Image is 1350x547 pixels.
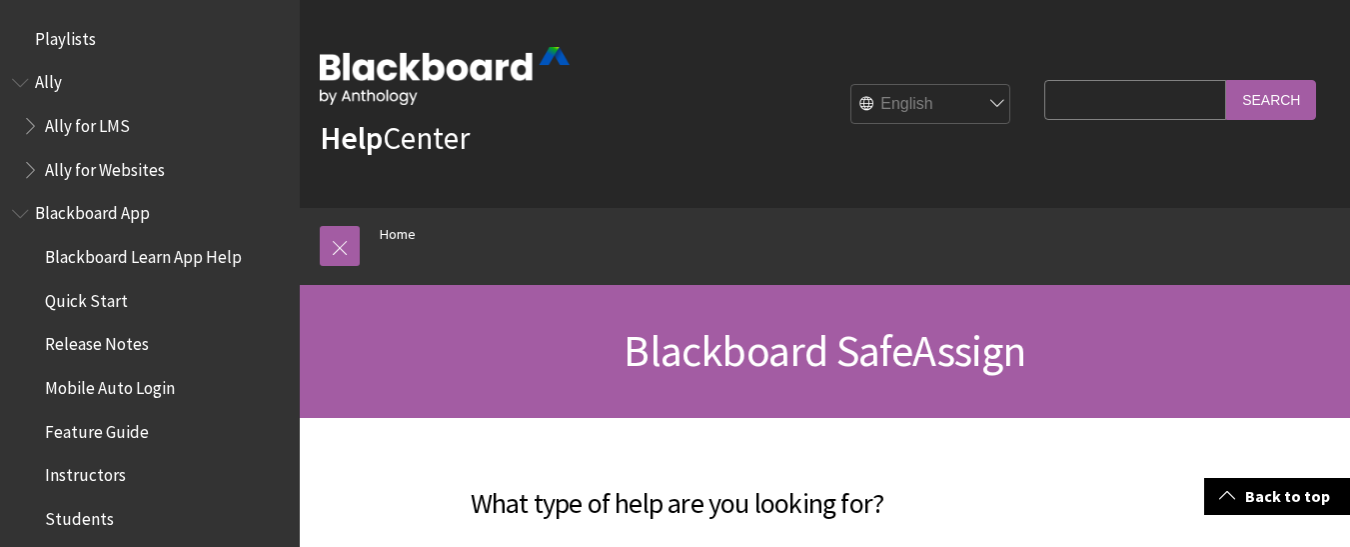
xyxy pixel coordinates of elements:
[35,197,150,224] span: Blackboard App
[45,371,175,398] span: Mobile Auto Login
[45,240,242,267] span: Blackboard Learn App Help
[320,458,1034,524] h2: What type of help are you looking for?
[45,502,114,529] span: Students
[45,459,126,486] span: Instructors
[45,153,165,180] span: Ally for Websites
[45,109,130,136] span: Ally for LMS
[320,118,470,158] a: HelpCenter
[1226,80,1316,119] input: Search
[45,415,149,442] span: Feature Guide
[851,85,1011,125] select: Site Language Selector
[35,66,62,93] span: Ally
[320,47,570,105] img: Blackboard by Anthology
[12,66,288,187] nav: Book outline for Anthology Ally Help
[12,22,288,56] nav: Book outline for Playlists
[1204,478,1350,515] a: Back to top
[380,222,416,247] a: Home
[35,22,96,49] span: Playlists
[624,323,1025,378] span: Blackboard SafeAssign
[45,284,128,311] span: Quick Start
[320,118,383,158] strong: Help
[45,328,149,355] span: Release Notes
